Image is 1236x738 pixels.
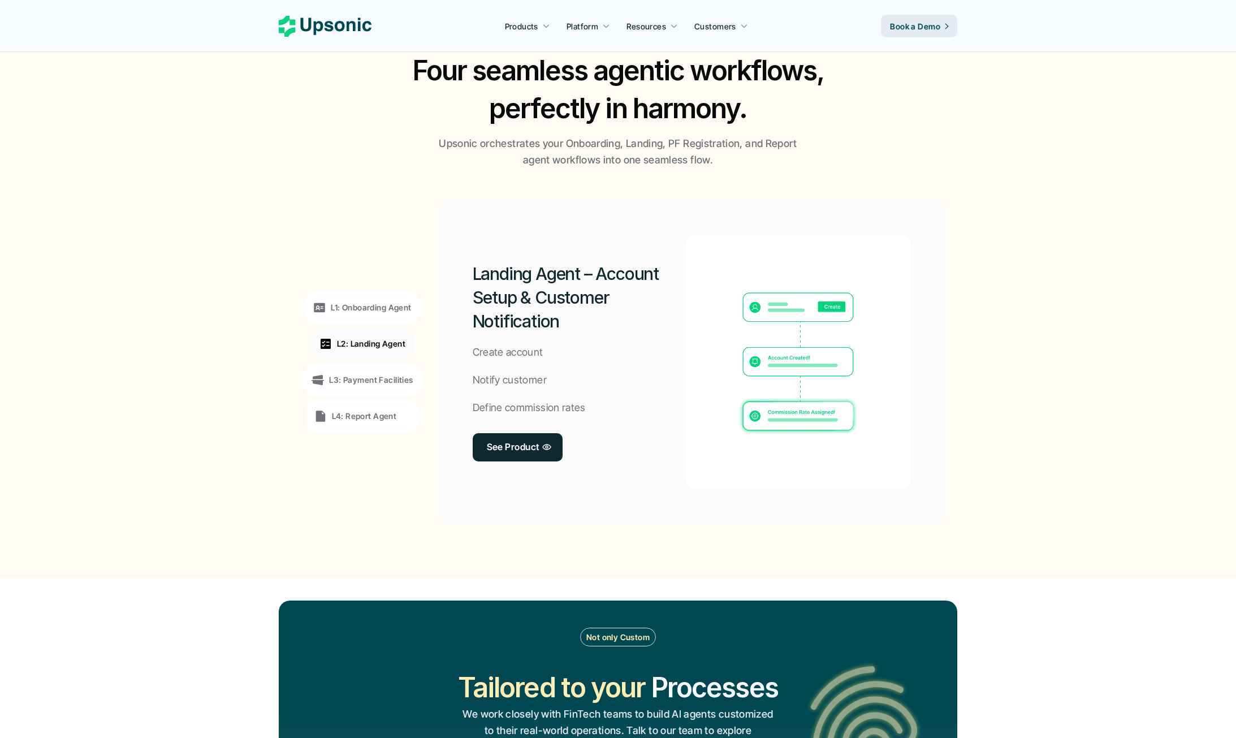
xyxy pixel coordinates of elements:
p: Not only Custom [586,631,650,643]
p: L1: Onboarding Agent [331,301,411,313]
p: See Product [487,439,539,455]
p: Define commission rates [473,400,586,416]
h2: Processes [651,668,778,706]
p: Customers [694,20,736,32]
h2: Tailored to your [458,668,645,706]
p: L4: Report Agent [332,410,397,422]
p: Book a Demo [890,20,940,32]
a: See Product [473,433,563,461]
p: Notify customer [473,372,547,389]
p: L3: Payment Facilities [329,374,413,386]
a: Book a Demo [881,15,957,37]
h2: Four seamless agentic workflows, perfectly in harmony. [401,51,835,127]
p: Resources [626,20,666,32]
h2: Landing Agent – Account Setup & Customer Notification [473,262,686,333]
p: Create account [473,344,543,361]
p: Products [505,20,538,32]
p: L2: Landing Agent [337,338,405,349]
a: Products [498,16,557,36]
p: Platform [567,20,598,32]
p: Upsonic orchestrates your Onboarding, Landing, PF Registration, and Report agent workflows into o... [434,136,802,169]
